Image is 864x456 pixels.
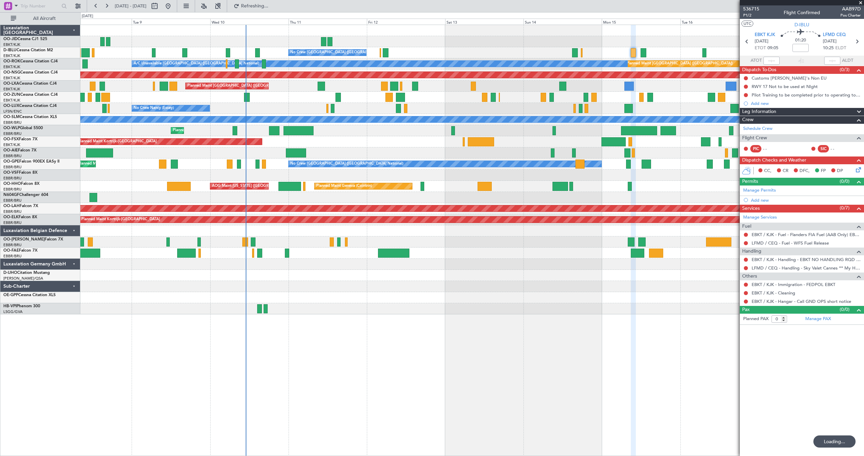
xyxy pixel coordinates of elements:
[3,220,22,225] a: EBBR/BRU
[767,45,778,52] span: 09:05
[3,59,20,63] span: OO-ROK
[3,165,22,170] a: EBBR/BRU
[3,42,20,47] a: EBKT/KJK
[794,21,809,28] span: D-IBLU
[837,168,843,174] span: DP
[523,19,602,25] div: Sun 14
[752,298,851,304] a: EBKT / KJK - Hangar - Call GND OPS short notice
[750,145,761,152] div: PIC
[3,115,20,119] span: OO-SLM
[3,215,19,219] span: OO-ELK
[742,134,767,142] span: Flight Crew
[3,109,22,114] a: LFSN/ENC
[82,13,93,19] div: [DATE]
[800,168,810,174] span: DFC,
[823,38,837,45] span: [DATE]
[3,76,20,81] a: EBKT/KJK
[3,271,50,275] a: D-IJHOCitation Mustang
[78,137,157,147] div: Planned Maint Kortrijk-[GEOGRAPHIC_DATA]
[3,193,48,197] a: N604GFChallenger 604
[742,223,751,230] span: Fuel
[3,171,19,175] span: OO-VSF
[3,137,37,141] a: OO-FSXFalcon 7X
[3,120,22,125] a: EBBR/BRU
[831,146,846,152] div: - -
[743,187,776,194] a: Manage Permits
[3,104,57,108] a: OO-LUXCessna Citation CJ4
[840,66,849,73] span: (0/3)
[3,137,19,141] span: OO-FSX
[3,148,36,152] a: OO-AIEFalcon 7X
[3,309,23,314] a: LSGG/GVA
[840,5,861,12] span: AAB97D
[3,237,63,241] a: OO-[PERSON_NAME]Falcon 7X
[3,126,20,130] span: OO-WLP
[742,273,757,280] span: Others
[3,293,18,297] span: OE-GPP
[3,271,17,275] span: D-IJHO
[290,159,403,169] div: No Crew [GEOGRAPHIC_DATA] ([GEOGRAPHIC_DATA] National)
[805,316,831,322] a: Manage PAX
[742,205,760,212] span: Services
[840,204,849,211] span: (0/7)
[742,116,754,124] span: Crew
[3,93,20,97] span: OO-ZUN
[134,103,174,113] div: No Crew Nancy (Essey)
[3,176,22,181] a: EBBR/BRU
[3,126,43,130] a: OO-WLPGlobal 5500
[132,19,210,25] div: Tue 9
[3,182,21,186] span: OO-HHO
[3,131,22,136] a: EBBR/BRU
[743,5,759,12] span: 536715
[743,12,759,18] span: P1/2
[367,19,445,25] div: Fri 12
[751,197,861,203] div: Add new
[752,232,861,237] a: EBKT / KJK - Fuel - Flanders FIA Fuel (AAB Only) EBKT / KJK
[763,57,780,65] input: --:--
[316,181,372,191] div: Planned Maint Geneva (Cointrin)
[752,290,795,296] a: EBKT / KJK - Cleaning
[842,57,853,64] span: ALDT
[290,48,403,58] div: No Crew [GEOGRAPHIC_DATA] ([GEOGRAPHIC_DATA] National)
[752,75,827,81] div: Customs [PERSON_NAME]'s Non EU
[3,98,20,103] a: EBKT/KJK
[3,187,22,192] a: EBBR/BRU
[3,70,58,75] a: OO-NSGCessna Citation CJ4
[3,304,17,308] span: HB-VPI
[742,248,761,255] span: Handling
[3,249,19,253] span: OO-FAE
[134,59,259,69] div: A/C Unavailable [GEOGRAPHIC_DATA] ([GEOGRAPHIC_DATA] National)
[173,125,208,136] div: Planned Maint Liege
[626,59,733,69] div: Planned Maint [GEOGRAPHIC_DATA] ([GEOGRAPHIC_DATA])
[752,257,861,262] a: EBKT / KJK - Handling - EBKT NO HANDLING RQD FOR CJ
[3,209,22,214] a: EBBR/BRU
[3,82,19,86] span: OO-LXA
[3,243,22,248] a: EBBR/BRU
[795,37,806,44] span: 01:20
[3,115,57,119] a: OO-SLMCessna Citation XLS
[763,146,778,152] div: - -
[752,265,861,271] a: LFMD / CEQ - Handling - Sky Valet Cannes ** My Handling**LFMD / CEQ
[3,204,38,208] a: OO-LAHFalcon 7X
[21,1,59,11] input: Trip Number
[752,282,835,287] a: EBKT / KJK - Immigration - FEDPOL EBKT
[81,215,160,225] div: Planned Maint Kortrijk-[GEOGRAPHIC_DATA]
[742,66,776,74] span: Dispatch To-Dos
[3,153,22,159] a: EBBR/BRU
[231,1,271,11] button: Refreshing...
[3,160,59,164] a: OO-GPEFalcon 900EX EASy II
[3,193,19,197] span: N604GF
[755,45,766,52] span: ETOT
[445,19,523,25] div: Sat 13
[840,306,849,313] span: (0/0)
[602,19,680,25] div: Mon 15
[3,64,20,69] a: EBKT/KJK
[3,82,57,86] a: OO-LXACessna Citation CJ4
[289,19,367,25] div: Thu 11
[3,93,58,97] a: OO-ZUNCessna Citation CJ4
[3,254,22,259] a: EBBR/BRU
[742,156,806,164] span: Dispatch Checks and Weather
[818,145,829,152] div: SIC
[187,81,309,91] div: Planned Maint [GEOGRAPHIC_DATA] ([GEOGRAPHIC_DATA] National)
[3,37,47,41] a: OO-JIDCessna CJ1 525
